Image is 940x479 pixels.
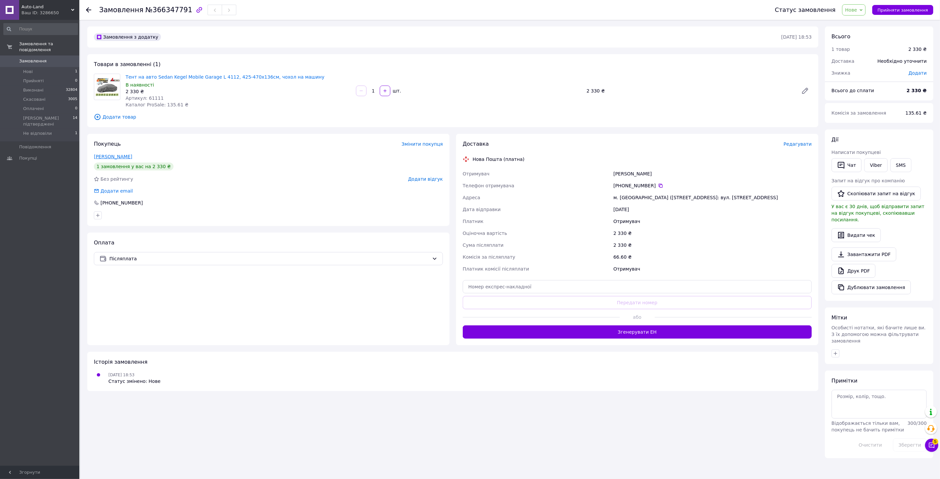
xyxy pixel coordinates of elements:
button: Згенерувати ЕН [463,325,812,339]
span: Прийняті [23,78,44,84]
span: Артикул: 61111 [126,95,164,101]
span: Відображається тільки вам, покупець не бачить примітки [832,421,904,432]
div: Замовлення з додатку [94,33,161,41]
span: Доставка [832,58,854,64]
span: Покупець [94,141,121,147]
div: Отримувач [612,215,813,227]
span: Адреса [463,195,480,200]
span: Платник [463,219,484,224]
time: [DATE] 18:53 [781,34,812,40]
span: Всього [832,33,850,40]
a: Редагувати [799,84,812,97]
span: 1 [75,69,77,75]
span: Сума післяплати [463,242,504,248]
img: Тент на авто Sedan Kegel Mobile Garage L 4112, 425-470x136см, чохол на машину [94,76,120,98]
div: 2 330 ₴ [584,86,796,95]
span: Дата відправки [463,207,501,212]
span: або [620,314,655,320]
a: Завантажити PDF [832,247,896,261]
div: Отримувач [612,263,813,275]
div: [PHONE_NUMBER] [100,200,143,206]
span: Отримувач [463,171,490,176]
button: SMS [890,158,912,172]
button: Дублювати замовлення [832,280,911,294]
span: 32804 [66,87,77,93]
span: Примітки [832,378,857,384]
span: Покупці [19,155,37,161]
span: 0 [75,78,77,84]
span: Мітки [832,314,847,321]
span: №366347791 [145,6,192,14]
span: Додати товар [94,113,812,121]
span: Замовлення [99,6,143,14]
span: Не відповіли [23,130,52,136]
div: 2 330 ₴ [612,239,813,251]
a: Viber [864,158,887,172]
button: Видати чек [832,228,881,242]
span: Auto-Land [21,4,71,10]
span: Додати [909,70,927,76]
span: Скасовані [23,96,46,102]
div: Необхідно уточнити [874,54,931,68]
span: 1 товар [832,47,850,52]
div: Статус змінено: Нове [108,378,161,385]
span: Каталог ProSale: 135.61 ₴ [126,102,188,107]
span: Комісія за післяплату [463,254,515,260]
span: Оціночна вартість [463,231,507,236]
span: Товари в замовленні (1) [94,61,161,67]
input: Номер експрес-накладної [463,280,812,293]
span: Запит на відгук про компанію [832,178,905,183]
button: Чат з покупцем5 [925,439,938,452]
span: Доставка [463,141,489,147]
span: 1 [75,130,77,136]
button: Чат [832,158,862,172]
span: Без рейтингу [100,176,133,182]
span: Редагувати [784,141,812,147]
div: 1 замовлення у вас на 2 330 ₴ [94,163,174,170]
span: Особисті нотатки, які бачите лише ви. З їх допомогою можна фільтрувати замовлення [832,325,926,344]
span: Оплата [94,240,114,246]
input: Пошук [3,23,78,35]
b: 2 330 ₴ [907,88,927,93]
span: Телефон отримувача [463,183,514,188]
div: Статус замовлення [775,7,836,13]
span: 3005 [68,96,77,102]
div: Додати email [93,188,134,194]
span: 5 [932,439,938,445]
button: Прийняти замовлення [872,5,933,15]
span: Нові [23,69,33,75]
div: Ваш ID: 3286650 [21,10,79,16]
div: [DATE] [612,203,813,215]
span: Платник комісії післяплати [463,266,529,272]
a: Тент на авто Sedan Kegel Mobile Garage L 4112, 425-470x136см, чохол на машину [126,74,325,80]
div: [PERSON_NAME] [612,168,813,180]
div: Додати email [100,188,134,194]
div: 2 330 ₴ [612,227,813,239]
span: Замовлення [19,58,47,64]
span: Комісія за замовлення [832,110,886,116]
span: В наявності [126,82,154,88]
span: [PERSON_NAME] підтверджені [23,115,73,127]
a: [PERSON_NAME] [94,154,132,159]
div: м. [GEOGRAPHIC_DATA] ([STREET_ADDRESS]: вул. [STREET_ADDRESS] [612,192,813,203]
span: Прийняти замовлення [878,8,928,13]
div: 2 330 ₴ [126,88,351,95]
div: Нова Пошта (платна) [471,156,526,163]
span: 14 [73,115,77,127]
button: Скопіювати запит на відгук [832,187,921,201]
span: 0 [75,106,77,112]
div: [PHONE_NUMBER] [613,182,812,189]
span: Виконані [23,87,44,93]
span: Історія замовлення [94,359,147,365]
div: Повернутися назад [86,7,91,13]
span: 300 / 300 [908,421,927,426]
div: 66.60 ₴ [612,251,813,263]
div: 2 330 ₴ [909,46,927,53]
span: 135.61 ₴ [906,110,927,116]
span: Знижка [832,70,850,76]
span: Оплачені [23,106,44,112]
span: Нове [845,7,857,13]
span: Післяплата [109,255,429,262]
div: шт. [391,88,402,94]
span: У вас є 30 днів, щоб відправити запит на відгук покупцеві, скопіювавши посилання. [832,204,924,222]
